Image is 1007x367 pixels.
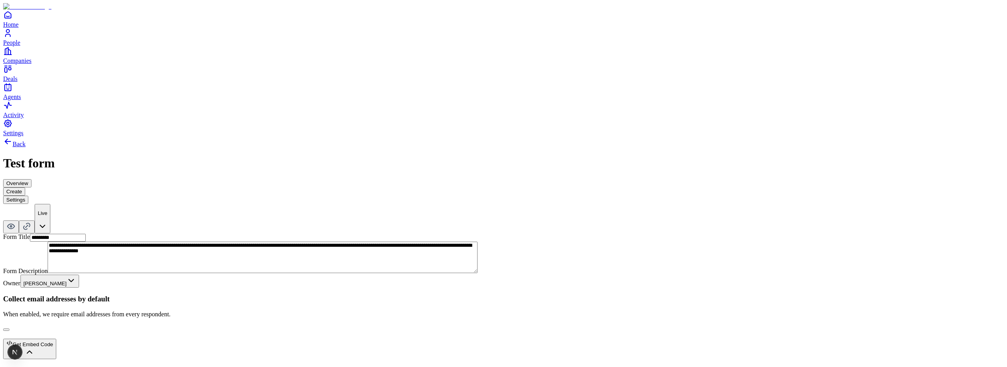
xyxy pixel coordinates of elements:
a: Agents [3,83,1004,100]
div: Get Embed Code [6,340,53,347]
label: Owner [3,280,20,286]
a: Deals [3,64,1004,82]
a: Home [3,10,1004,28]
label: Form Title [3,233,30,240]
h1: Test form [3,156,1004,171]
button: Settings [3,196,28,204]
span: Deals [3,75,17,82]
a: Back [3,141,26,147]
a: Activity [3,101,1004,118]
button: Create [3,187,25,196]
span: Companies [3,57,31,64]
a: Companies [3,46,1004,64]
img: Item Brain Logo [3,3,52,10]
a: People [3,28,1004,46]
h3: Collect email addresses by default [3,295,1004,303]
button: Get Embed Code [3,339,56,359]
span: Activity [3,112,24,118]
button: Overview [3,179,31,187]
label: Form Description [3,268,48,274]
a: Settings [3,119,1004,136]
span: Settings [3,130,24,136]
span: People [3,39,20,46]
span: Agents [3,94,21,100]
p: When enabled, we require email addresses from every respondent. [3,311,1004,318]
span: Home [3,21,18,28]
